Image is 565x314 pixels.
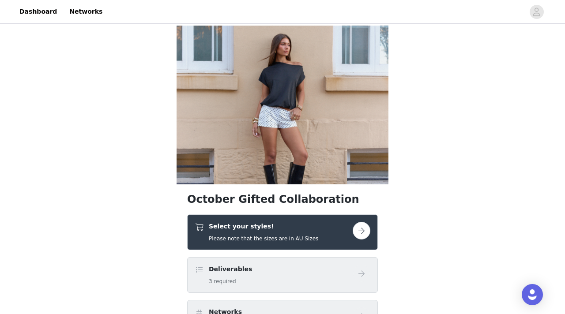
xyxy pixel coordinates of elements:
[209,222,318,231] h4: Select your styles!
[14,2,62,22] a: Dashboard
[187,191,378,207] h1: October Gifted Collaboration
[532,5,541,19] div: avatar
[187,214,378,250] div: Select your styles!
[187,257,378,293] div: Deliverables
[64,2,108,22] a: Networks
[177,26,388,184] img: campaign image
[209,265,252,274] h4: Deliverables
[209,277,252,285] h5: 3 required
[522,284,543,305] div: Open Intercom Messenger
[209,235,318,243] h5: Please note that the sizes are in AU Sizes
